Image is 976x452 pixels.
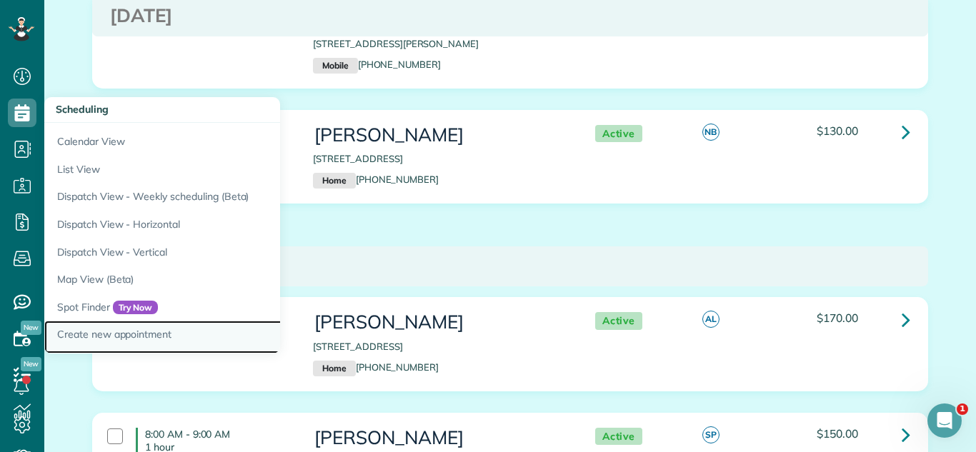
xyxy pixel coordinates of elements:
[56,103,109,116] span: Scheduling
[702,311,719,328] span: AL
[313,58,357,74] small: Mobile
[313,174,439,185] a: Home[PHONE_NUMBER]
[44,183,402,211] a: Dispatch View - Weekly scheduling (Beta)
[44,123,402,156] a: Calendar View
[44,293,402,321] a: Spot FinderTry Now
[927,403,962,438] iframe: Intercom live chat
[817,426,858,441] span: $150.00
[313,125,566,146] h3: [PERSON_NAME]
[702,426,719,443] span: SP
[313,37,566,51] p: [STREET_ADDRESS][PERSON_NAME]
[957,403,968,415] span: 1
[313,428,566,448] h3: [PERSON_NAME]
[817,311,858,325] span: $170.00
[702,124,719,141] span: NB
[595,312,642,330] span: Active
[110,6,910,26] h3: [DATE]
[44,321,402,353] a: Create new appointment
[313,173,355,189] small: Home
[110,256,910,277] h3: [DATE]
[113,301,159,315] span: Try Now
[44,211,402,238] a: Dispatch View - Horizontal
[595,428,642,446] span: Active
[21,321,41,335] span: New
[44,238,402,266] a: Dispatch View - Vertical
[313,361,439,373] a: Home[PHONE_NUMBER]
[44,266,402,293] a: Map View (Beta)
[313,312,566,333] h3: [PERSON_NAME]
[313,152,566,166] p: [STREET_ADDRESS]
[313,59,441,70] a: Mobile[PHONE_NUMBER]
[595,125,642,143] span: Active
[817,124,858,138] span: $130.00
[313,340,566,353] p: [STREET_ADDRESS]
[21,357,41,371] span: New
[44,156,402,184] a: List View
[313,361,355,376] small: Home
